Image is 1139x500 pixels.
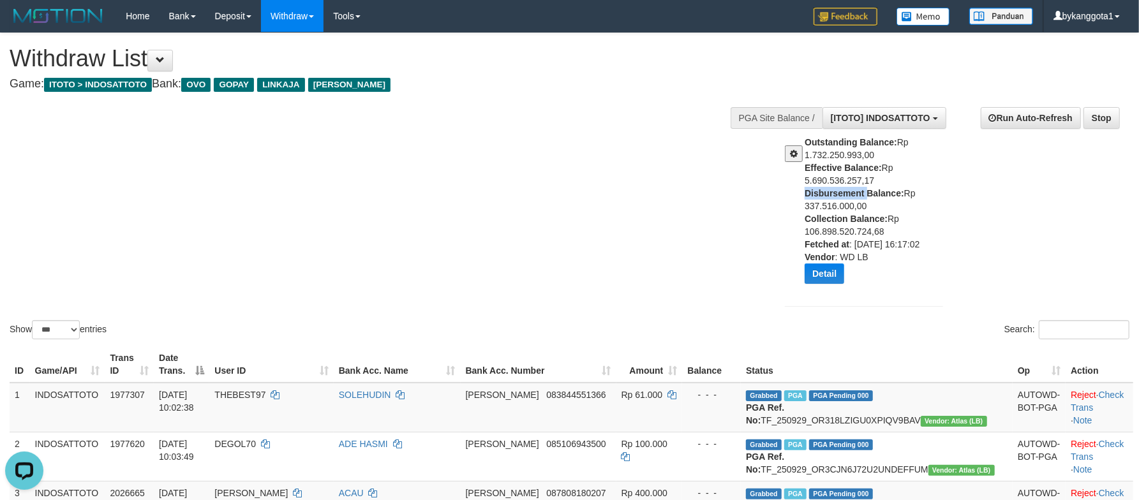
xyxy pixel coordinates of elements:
span: DEGOL70 [214,439,256,449]
span: Vendor URL: https://dashboard.q2checkout.com/secure [928,465,995,476]
th: Trans ID: activate to sort column ascending [105,346,154,383]
a: ACAU [339,488,364,498]
b: PGA Ref. No: [746,402,784,425]
b: Vendor [805,252,835,262]
a: Reject [1071,488,1096,498]
td: AUTOWD-BOT-PGA [1013,383,1066,432]
select: Showentries [32,320,80,339]
a: Reject [1071,390,1096,400]
th: ID [10,346,30,383]
span: Rp 400.000 [622,488,667,498]
b: Effective Balance: [805,163,882,173]
th: Bank Acc. Number: activate to sort column ascending [461,346,616,383]
span: 1977620 [110,439,145,449]
a: Check Trans [1071,439,1124,462]
span: 2026665 [110,488,145,498]
span: Marked by bykanggota2 [784,390,807,401]
span: Grabbed [746,489,782,499]
span: Vendor URL: https://dashboard.q2checkout.com/secure [921,416,987,427]
label: Show entries [10,320,107,339]
span: THEBEST97 [214,390,265,400]
a: Note [1073,464,1092,474]
span: OVO [181,78,211,92]
b: Disbursement Balance: [805,188,904,198]
button: Detail [805,263,844,284]
input: Search: [1039,320,1129,339]
div: Rp 1.732.250.993,00 Rp 5.690.536.257,17 Rp 337.516.000,00 Rp 106.898.520.724,68 : [DATE] 16:17:02... [805,136,952,293]
td: AUTOWD-BOT-PGA [1013,432,1066,481]
th: Status [741,346,1013,383]
label: Search: [1004,320,1129,339]
span: Rp 61.000 [622,390,663,400]
span: [ITOTO] INDOSATTOTO [831,113,930,123]
button: [ITOTO] INDOSATTOTO [823,107,946,129]
span: PGA Pending [809,390,873,401]
th: Op: activate to sort column ascending [1013,346,1066,383]
span: 1977307 [110,390,145,400]
td: TF_250929_OR318LZIGU0XPIQV9BAV [741,383,1013,432]
span: [PERSON_NAME] [466,488,539,498]
span: Marked by bykanggota2 [784,439,807,450]
td: INDOSATTOTO [30,383,105,432]
td: 2 [10,432,30,481]
td: TF_250929_OR3CJN6J72U2UNDEFFUM [741,432,1013,481]
a: Note [1073,415,1092,425]
span: GOPAY [214,78,254,92]
a: Check Trans [1071,390,1124,413]
span: Copy 083844551366 to clipboard [546,390,606,400]
h4: Game: Bank: [10,78,747,91]
span: PGA Pending [809,489,873,499]
span: Copy 087808180207 to clipboard [546,488,606,498]
h1: Withdraw List [10,46,747,71]
th: Balance [682,346,741,383]
img: panduan.png [969,8,1033,25]
div: - - - [687,388,736,401]
span: LINKAJA [257,78,305,92]
th: Bank Acc. Name: activate to sort column ascending [334,346,461,383]
th: User ID: activate to sort column ascending [209,346,333,383]
img: MOTION_logo.png [10,6,107,26]
b: PGA Ref. No: [746,452,784,474]
span: ITOTO > INDOSATTOTO [44,78,152,92]
span: [PERSON_NAME] [466,439,539,449]
a: Stop [1083,107,1120,129]
img: Button%20Memo.svg [897,8,950,26]
a: Run Auto-Refresh [981,107,1081,129]
th: Date Trans.: activate to sort column descending [154,346,209,383]
span: [DATE] 10:03:49 [159,439,194,462]
td: · · [1066,383,1133,432]
td: · · [1066,432,1133,481]
a: SOLEHUDIN [339,390,391,400]
span: [PERSON_NAME] [308,78,391,92]
span: Copy 085106943500 to clipboard [546,439,606,449]
th: Amount: activate to sort column ascending [616,346,683,383]
b: Collection Balance: [805,214,888,224]
td: 1 [10,383,30,432]
span: Marked by bykanggota2 [784,489,807,499]
span: [PERSON_NAME] [466,390,539,400]
a: ADE HASMI [339,439,388,449]
b: Fetched at [805,239,849,249]
div: PGA Site Balance / [731,107,823,129]
span: [PERSON_NAME] [214,488,288,498]
span: Rp 100.000 [622,439,667,449]
span: Grabbed [746,390,782,401]
td: INDOSATTOTO [30,432,105,481]
span: PGA Pending [809,439,873,450]
th: Game/API: activate to sort column ascending [30,346,105,383]
span: Grabbed [746,439,782,450]
span: [DATE] 10:02:38 [159,390,194,413]
b: Outstanding Balance: [805,137,897,147]
img: Feedback.jpg [814,8,877,26]
a: Reject [1071,439,1096,449]
div: - - - [687,437,736,450]
div: - - - [687,487,736,499]
button: Open LiveChat chat widget [5,5,43,43]
th: Action [1066,346,1133,383]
